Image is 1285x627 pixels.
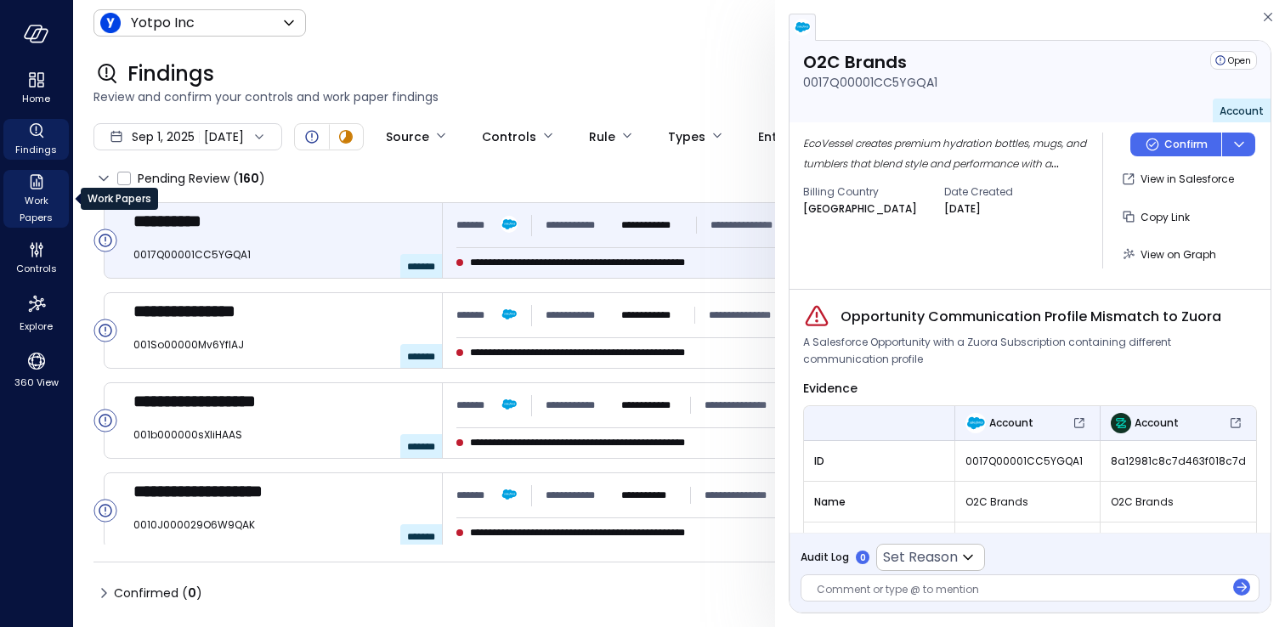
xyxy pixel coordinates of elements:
[20,318,53,335] span: Explore
[1221,133,1255,156] button: dropdown-icon-button
[668,122,705,151] div: Types
[133,246,428,263] span: 0017Q00001CC5YGQA1
[803,334,1257,368] span: A Salesforce Opportunity with a Zuora Subscription containing different communication profile
[81,188,158,210] div: Work Papers
[1141,247,1216,262] span: View on Graph
[803,51,937,73] p: O2C Brands
[1220,104,1264,118] span: Account
[1111,413,1131,433] img: Account
[132,127,195,146] span: Sep 1, 2025
[814,453,944,470] span: ID
[803,380,858,397] span: Evidence
[131,13,195,33] p: Yotpo Inc
[1117,240,1223,268] button: View on Graph
[93,319,117,342] div: Open
[801,549,849,566] span: Audit Log
[386,122,429,151] div: Source
[133,426,428,443] span: 001b000000sXliHAAS
[944,184,1072,201] span: Date Created
[93,409,117,432] div: Open
[133,336,428,353] span: 001So00000Mv6YfIAJ
[16,260,57,277] span: Controls
[182,584,202,602] div: ( )
[93,88,1265,106] span: Review and confirm your controls and work paper findings
[794,19,811,36] img: salesforce
[93,229,117,252] div: Open
[803,133,1089,173] div: EcoVessel creates premium hydration bottles, mugs, and tumblers that blend style and performance ...
[3,238,69,279] div: Controls
[22,90,50,107] span: Home
[3,68,69,109] div: Home
[803,73,937,92] p: 0017Q00001CC5YGQA1
[302,127,322,147] div: Open
[3,170,69,228] div: Work Papers
[10,192,62,226] span: Work Papers
[1164,136,1208,153] p: Confirm
[814,494,944,511] span: Name
[336,127,356,147] div: In Progress
[233,169,265,188] div: ( )
[965,413,986,433] img: Account
[3,119,69,160] div: Findings
[3,289,69,336] div: Explore
[1117,165,1241,194] button: View in Salesforce
[100,13,121,33] img: Icon
[989,415,1033,432] span: Account
[1130,133,1255,156] div: Button group with a nested menu
[239,170,259,187] span: 160
[482,122,536,151] div: Controls
[138,165,265,192] span: Pending Review
[758,122,791,151] div: Entity
[589,122,615,151] div: Rule
[841,307,1221,327] span: Opportunity Communication Profile Mismatch to Zuora
[944,201,981,217] p: [DATE]
[1117,202,1197,231] button: Copy Link
[803,184,931,201] span: Billing Country
[133,517,428,534] span: 0010J000029O6W9QAK
[883,547,958,568] p: Set Reason
[1130,133,1221,156] button: Confirm
[1111,494,1246,511] span: O2C Brands
[114,579,202,607] span: Confirmed
[860,551,866,564] p: 0
[14,374,59,391] span: 360 View
[965,494,1090,511] span: O2C Brands
[188,585,196,602] span: 0
[1111,453,1246,470] span: 8a12981c8c7d463f018c7dc0455a03da
[1135,415,1179,432] span: Account
[127,60,214,88] span: Findings
[803,136,1088,293] span: EcoVessel creates premium hydration bottles, mugs, and tumblers that blend style and performance ...
[803,201,917,217] p: [GEOGRAPHIC_DATA]
[93,499,117,522] div: Open
[1141,210,1190,224] span: Copy Link
[965,453,1090,470] span: 0017Q00001CC5YGQA1
[15,141,57,158] span: Findings
[1210,51,1257,70] div: Open
[1141,171,1234,188] p: View in Salesforce
[3,347,69,393] div: 360 View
